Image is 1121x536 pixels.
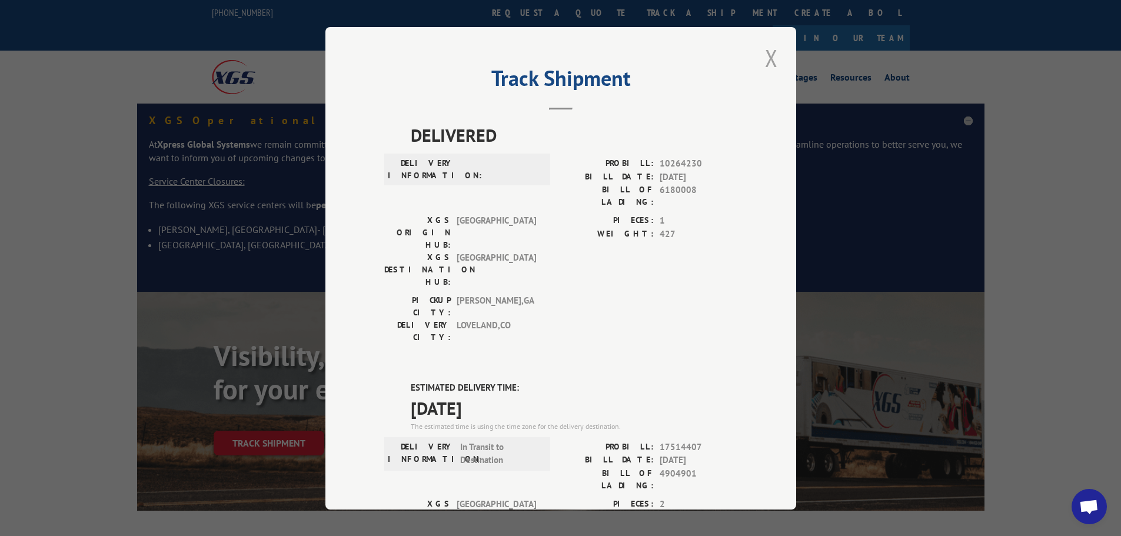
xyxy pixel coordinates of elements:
label: PICKUP CITY: [384,294,451,319]
span: 427 [660,227,737,241]
label: BILL DATE: [561,170,654,184]
label: DELIVERY INFORMATION: [388,440,454,467]
label: PIECES: [561,497,654,511]
span: [DATE] [660,170,737,184]
span: [DATE] [411,394,737,421]
label: XGS ORIGIN HUB: [384,497,451,534]
span: 1 [660,214,737,228]
span: 17514407 [660,440,737,454]
span: In Transit to Destination [460,440,540,467]
label: XGS DESTINATION HUB: [384,251,451,288]
span: DELIVERED [411,122,737,148]
label: XGS ORIGIN HUB: [384,214,451,251]
label: PIECES: [561,214,654,228]
label: DELIVERY INFORMATION: [388,157,454,182]
span: [DATE] [660,454,737,467]
label: BILL DATE: [561,454,654,467]
a: Open chat [1072,489,1107,524]
span: LOVELAND , CO [457,319,536,344]
label: BILL OF LADING: [561,467,654,491]
span: [PERSON_NAME] , GA [457,294,536,319]
label: PROBILL: [561,440,654,454]
span: 6180008 [660,184,737,208]
label: WEIGHT: [561,227,654,241]
span: 2 [660,497,737,511]
span: [GEOGRAPHIC_DATA] [457,497,536,534]
label: DELIVERY CITY: [384,319,451,344]
button: Close modal [761,42,781,74]
label: ESTIMATED DELIVERY TIME: [411,381,737,395]
label: PROBILL: [561,157,654,171]
h2: Track Shipment [384,70,737,92]
span: [GEOGRAPHIC_DATA] [457,214,536,251]
div: The estimated time is using the time zone for the delivery destination. [411,421,737,431]
label: BILL OF LADING: [561,184,654,208]
span: 10264230 [660,157,737,171]
span: 4904901 [660,467,737,491]
span: [GEOGRAPHIC_DATA] [457,251,536,288]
